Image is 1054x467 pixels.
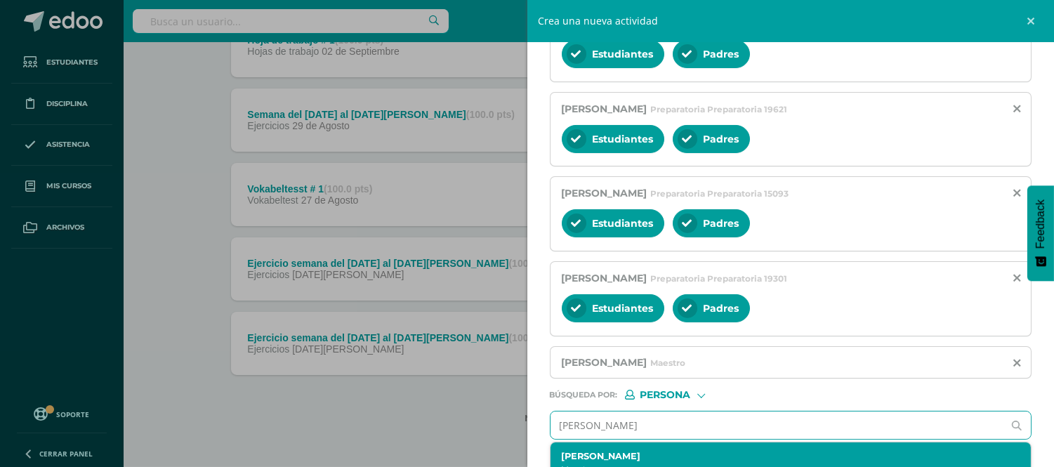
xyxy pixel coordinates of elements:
[550,391,618,399] span: Búsqueda por :
[704,48,739,60] span: Padres
[1027,185,1054,281] button: Feedback - Mostrar encuesta
[704,217,739,230] span: Padres
[593,48,654,60] span: Estudiantes
[704,133,739,145] span: Padres
[593,302,654,315] span: Estudiantes
[562,356,647,369] span: [PERSON_NAME]
[593,133,654,145] span: Estudiantes
[1034,199,1047,249] span: Feedback
[704,302,739,315] span: Padres
[640,391,691,399] span: Persona
[651,273,788,284] span: Preparatoria Preparatoria 19301
[562,451,1000,461] label: [PERSON_NAME]
[562,187,647,199] span: [PERSON_NAME]
[651,188,789,199] span: Preparatoria Preparatoria 15093
[651,357,686,368] span: Maestro
[562,272,647,284] span: [PERSON_NAME]
[551,412,1003,439] input: Ej. Mario Galindo
[625,390,730,400] div: [object Object]
[651,104,788,114] span: Preparatoria Preparatoria 19621
[593,217,654,230] span: Estudiantes
[562,103,647,115] span: [PERSON_NAME]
